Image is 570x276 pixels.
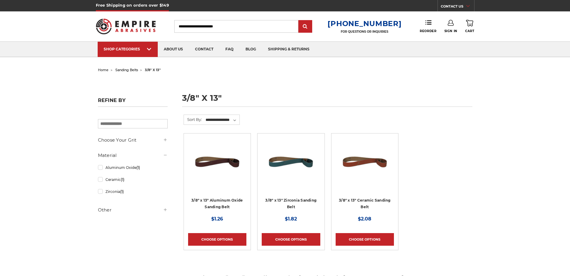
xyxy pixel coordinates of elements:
input: Submit [299,21,311,33]
span: (1) [120,189,124,194]
span: $1.82 [285,216,297,222]
a: Zirconia [98,186,168,197]
span: 3/8" x 13" [145,68,161,72]
span: (1) [136,165,140,170]
select: Sort By: [205,115,239,124]
a: about us [158,42,189,57]
img: 3/8" x 13" Ceramic File Belt [341,138,389,186]
a: 3/8" x 13" Aluminum Oxide Sanding Belt [191,198,243,209]
h5: Other [98,206,168,214]
a: Cart [465,20,474,33]
a: contact [189,42,219,57]
span: $1.26 [211,216,223,222]
a: CONTACT US [441,3,474,11]
a: Reorder [420,20,436,33]
img: Empire Abrasives [96,15,156,38]
a: 3/8" x 13" Ceramic File Belt [336,138,394,196]
a: 3/8" x 13" Zirconia Sanding Belt [265,198,316,209]
a: faq [219,42,239,57]
a: Choose Options [188,233,246,246]
span: Sign In [444,29,457,33]
h5: Refine by [98,97,168,107]
a: shipping & returns [262,42,315,57]
a: home [98,68,108,72]
span: (1) [121,177,124,182]
p: FOR QUESTIONS OR INQUIRIES [328,30,401,34]
a: 3/8" x 13" Aluminum Oxide File Belt [188,138,246,196]
a: Choose Options [336,233,394,246]
h5: Choose Your Grit [98,136,168,144]
span: Reorder [420,29,436,33]
h1: 3/8" x 13" [182,94,472,107]
a: 3/8" x 13"Zirconia File Belt [262,138,320,196]
a: sanding belts [115,68,138,72]
a: [PHONE_NUMBER] [328,19,401,28]
img: 3/8" x 13" Aluminum Oxide File Belt [193,138,241,186]
a: blog [239,42,262,57]
h5: Material [98,152,168,159]
span: Cart [465,29,474,33]
a: Choose Options [262,233,320,246]
a: 3/8" x 13" Ceramic Sanding Belt [339,198,391,209]
img: 3/8" x 13"Zirconia File Belt [267,138,315,186]
span: $2.08 [358,216,371,222]
div: SHOP CATEGORIES [104,47,152,51]
a: Ceramic [98,174,168,185]
a: Aluminum Oxide [98,162,168,173]
label: Sort By: [184,115,202,124]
